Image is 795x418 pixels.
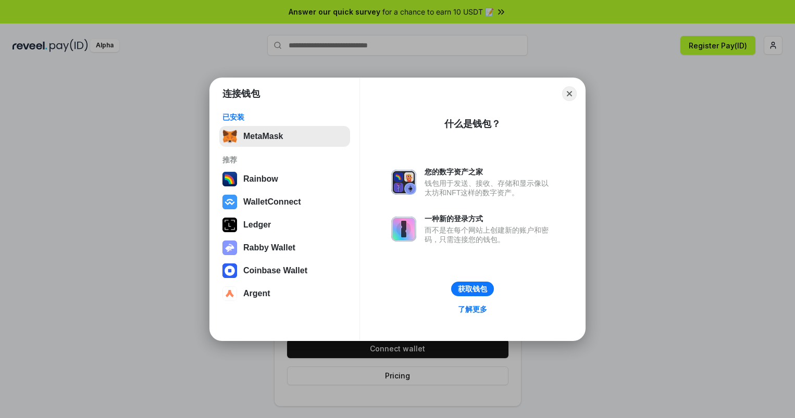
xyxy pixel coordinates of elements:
img: svg+xml,%3Csvg%20fill%3D%22none%22%20height%3D%2233%22%20viewBox%3D%220%200%2035%2033%22%20width%... [222,129,237,144]
div: 推荐 [222,155,347,164]
img: svg+xml,%3Csvg%20width%3D%2228%22%20height%3D%2228%22%20viewBox%3D%220%200%2028%2028%22%20fill%3D... [222,286,237,301]
button: Argent [219,283,350,304]
button: Close [562,86,577,101]
img: svg+xml,%3Csvg%20width%3D%22120%22%20height%3D%22120%22%20viewBox%3D%220%200%20120%20120%22%20fil... [222,172,237,186]
img: svg+xml,%3Csvg%20xmlns%3D%22http%3A%2F%2Fwww.w3.org%2F2000%2Fsvg%22%20fill%3D%22none%22%20viewBox... [222,240,237,255]
div: 钱包用于发送、接收、存储和显示像以太坊和NFT这样的数字资产。 [425,179,554,197]
div: Coinbase Wallet [243,266,307,275]
button: Rainbow [219,169,350,189]
button: Rabby Wallet [219,237,350,258]
div: WalletConnect [243,197,301,207]
div: MetaMask [243,132,283,141]
button: Ledger [219,214,350,235]
div: 获取钱包 [458,284,487,294]
div: 已安装 [222,112,347,122]
img: svg+xml,%3Csvg%20xmlns%3D%22http%3A%2F%2Fwww.w3.org%2F2000%2Fsvg%22%20fill%3D%22none%22%20viewBox... [391,170,416,195]
a: 了解更多 [452,302,493,316]
div: Rainbow [243,174,278,184]
div: Ledger [243,220,271,230]
h1: 连接钱包 [222,87,260,100]
button: WalletConnect [219,192,350,212]
div: Argent [243,289,270,298]
img: svg+xml,%3Csvg%20width%3D%2228%22%20height%3D%2228%22%20viewBox%3D%220%200%2028%2028%22%20fill%3D... [222,195,237,209]
div: 了解更多 [458,305,487,314]
img: svg+xml,%3Csvg%20width%3D%2228%22%20height%3D%2228%22%20viewBox%3D%220%200%2028%2028%22%20fill%3D... [222,263,237,278]
div: 而不是在每个网站上创建新的账户和密码，只需连接您的钱包。 [425,225,554,244]
div: Rabby Wallet [243,243,295,252]
button: Coinbase Wallet [219,260,350,281]
img: svg+xml,%3Csvg%20xmlns%3D%22http%3A%2F%2Fwww.w3.org%2F2000%2Fsvg%22%20fill%3D%22none%22%20viewBox... [391,217,416,242]
div: 您的数字资产之家 [425,167,554,176]
div: 什么是钱包？ [444,118,501,130]
div: 一种新的登录方式 [425,214,554,223]
button: MetaMask [219,126,350,147]
button: 获取钱包 [451,282,494,296]
img: svg+xml,%3Csvg%20xmlns%3D%22http%3A%2F%2Fwww.w3.org%2F2000%2Fsvg%22%20width%3D%2228%22%20height%3... [222,218,237,232]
